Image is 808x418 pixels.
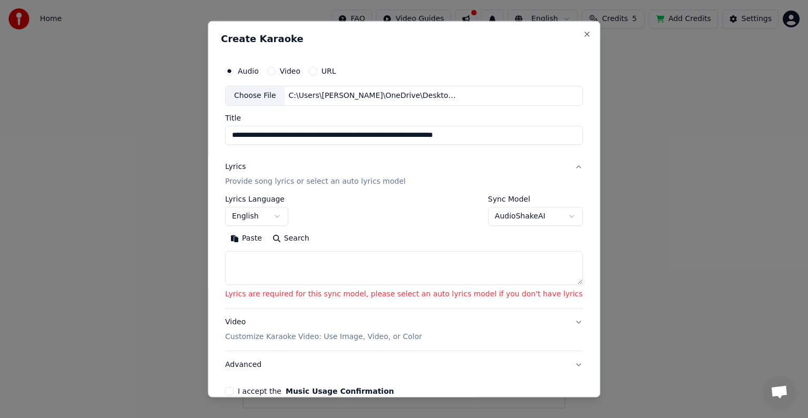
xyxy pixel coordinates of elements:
p: Lyrics are required for this sync model, please select an auto lyrics model if you don't have lyrics [225,289,583,300]
button: LyricsProvide song lyrics or select an auto lyrics model [225,153,583,195]
label: Sync Model [488,195,583,203]
button: Search [267,230,315,247]
h2: Create Karaoke [221,34,587,44]
label: URL [321,67,336,75]
button: Advanced [225,351,583,379]
label: I accept the [238,387,394,395]
label: Lyrics Language [225,195,288,203]
div: Video [225,317,422,342]
div: Lyrics [225,162,246,172]
label: Audio [238,67,259,75]
div: C:\Users\[PERSON_NAME]\OneDrive\Desktop\[DATE] dance boys\#COOLIE - Chikitu Vibe Superstar [PERSO... [285,91,463,101]
div: Choose File [226,86,285,105]
div: LyricsProvide song lyrics or select an auto lyrics model [225,195,583,308]
p: Customize Karaoke Video: Use Image, Video, or Color [225,332,422,342]
p: Provide song lyrics or select an auto lyrics model [225,176,406,187]
button: Paste [225,230,267,247]
button: I accept the [286,387,394,395]
button: VideoCustomize Karaoke Video: Use Image, Video, or Color [225,308,583,351]
label: Title [225,114,583,122]
label: Video [280,67,300,75]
